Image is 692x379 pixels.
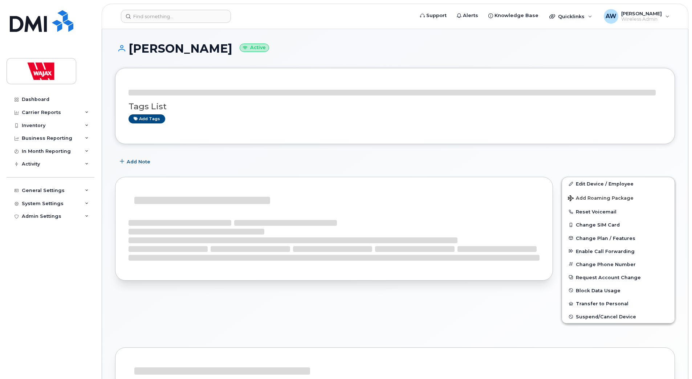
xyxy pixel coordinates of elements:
[562,271,675,284] button: Request Account Change
[115,155,156,168] button: Add Note
[240,44,269,52] small: Active
[576,248,635,254] span: Enable Call Forwarding
[562,245,675,258] button: Enable Call Forwarding
[562,218,675,231] button: Change SIM Card
[576,235,635,241] span: Change Plan / Features
[562,190,675,205] button: Add Roaming Package
[562,310,675,323] button: Suspend/Cancel Device
[562,297,675,310] button: Transfer to Personal
[129,102,662,111] h3: Tags List
[129,114,165,123] a: Add tags
[576,314,636,319] span: Suspend/Cancel Device
[562,205,675,218] button: Reset Voicemail
[562,284,675,297] button: Block Data Usage
[562,232,675,245] button: Change Plan / Features
[568,195,634,202] span: Add Roaming Package
[115,42,675,55] h1: [PERSON_NAME]
[562,177,675,190] a: Edit Device / Employee
[127,158,150,165] span: Add Note
[562,258,675,271] button: Change Phone Number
